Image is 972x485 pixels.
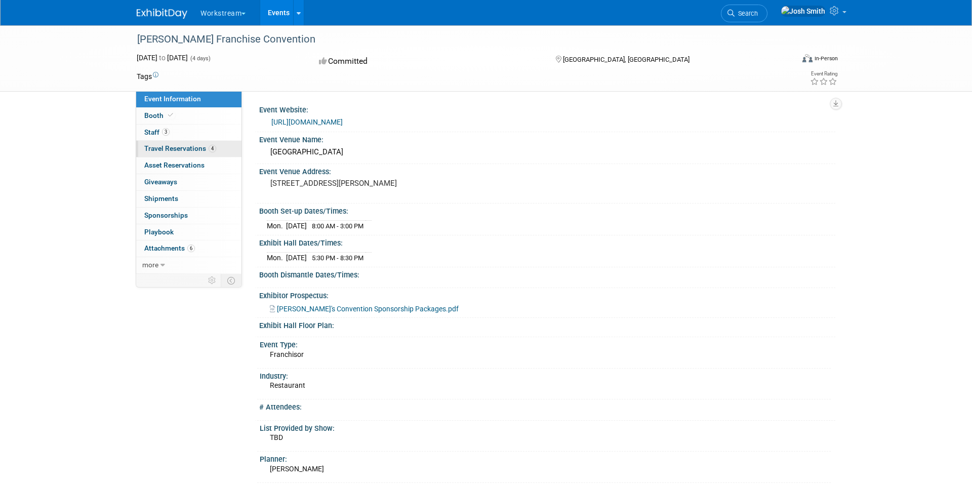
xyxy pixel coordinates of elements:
span: 5:30 PM - 8:30 PM [312,254,363,262]
span: 4 [209,145,216,152]
span: Asset Reservations [144,161,205,169]
div: Event Website: [259,102,835,115]
span: [DATE] [DATE] [137,54,188,62]
td: Tags [137,71,158,82]
span: Attachments [144,244,195,252]
a: Booth [136,108,241,124]
td: [DATE] [286,253,307,263]
td: Personalize Event Tab Strip [204,274,221,287]
span: Booth [144,111,175,119]
div: Exhibitor Prospectus: [259,288,835,301]
a: [URL][DOMAIN_NAME] [271,118,343,126]
span: Search [735,10,758,17]
td: Toggle Event Tabs [221,274,242,287]
a: Asset Reservations [136,157,241,174]
span: [PERSON_NAME] [270,465,324,473]
span: Travel Reservations [144,144,216,152]
span: (4 days) [189,55,211,62]
div: Event Rating [810,71,837,76]
span: Shipments [144,194,178,203]
span: Restaurant [270,381,305,389]
img: Format-Inperson.png [802,54,813,62]
img: ExhibitDay [137,9,187,19]
td: Mon. [267,253,286,263]
div: Event Format [734,53,838,68]
span: Event Information [144,95,201,103]
a: Playbook [136,224,241,240]
div: Booth Set-up Dates/Times: [259,204,835,216]
a: Attachments6 [136,240,241,257]
span: more [142,261,158,269]
span: TBD [270,433,283,441]
span: 8:00 AM - 3:00 PM [312,222,363,230]
span: [GEOGRAPHIC_DATA], [GEOGRAPHIC_DATA] [563,56,690,63]
div: Committed [316,53,540,70]
img: Josh Smith [781,6,826,17]
span: 6 [187,245,195,252]
div: Event Venue Name: [259,132,835,145]
span: Playbook [144,228,174,236]
div: Booth Dismantle Dates/Times: [259,267,835,280]
pre: [STREET_ADDRESS][PERSON_NAME] [270,179,488,188]
div: [GEOGRAPHIC_DATA] [267,144,828,160]
span: Sponsorships [144,211,188,219]
div: Event Venue Address: [259,164,835,177]
div: Industry: [260,369,831,381]
div: [PERSON_NAME] Franchise Convention [134,30,778,49]
div: Exhibit Hall Dates/Times: [259,235,835,248]
div: # Attendees: [259,399,835,412]
a: Giveaways [136,174,241,190]
span: [PERSON_NAME]'s Convention Sponsorship Packages.pdf [277,305,459,313]
i: Booth reservation complete [168,112,173,118]
a: Shipments [136,191,241,207]
a: [PERSON_NAME]'s Convention Sponsorship Packages.pdf [270,305,459,313]
a: more [136,257,241,273]
div: Exhibit Hall Floor Plan: [259,318,835,331]
span: 3 [162,128,170,136]
span: to [157,54,167,62]
a: Search [721,5,767,22]
span: Giveaways [144,178,177,186]
div: Planner: [260,452,831,464]
td: Mon. [267,221,286,231]
td: [DATE] [286,221,307,231]
a: Sponsorships [136,208,241,224]
a: Staff3 [136,125,241,141]
div: List Provided by Show: [260,421,831,433]
div: Event Type: [260,337,831,350]
span: Staff [144,128,170,136]
span: Franchisor [270,350,304,358]
div: In-Person [814,55,838,62]
a: Travel Reservations4 [136,141,241,157]
a: Event Information [136,91,241,107]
